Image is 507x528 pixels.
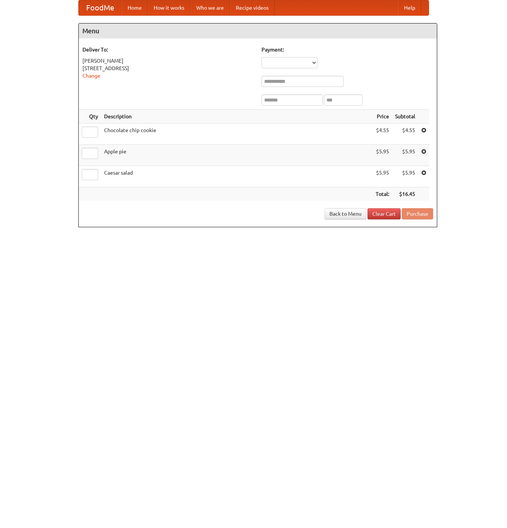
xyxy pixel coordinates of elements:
[262,46,433,53] h5: Payment:
[79,0,122,15] a: FoodMe
[79,24,437,38] h4: Menu
[373,166,392,187] td: $5.95
[82,46,254,53] h5: Deliver To:
[392,187,418,201] th: $16.45
[392,124,418,145] td: $4.55
[79,110,101,124] th: Qty
[101,110,373,124] th: Description
[82,57,254,65] div: [PERSON_NAME]
[373,124,392,145] td: $4.55
[101,145,373,166] td: Apple pie
[122,0,148,15] a: Home
[101,124,373,145] td: Chocolate chip cookie
[82,73,100,79] a: Change
[392,145,418,166] td: $5.95
[190,0,230,15] a: Who we are
[101,166,373,187] td: Caesar salad
[82,65,254,72] div: [STREET_ADDRESS]
[373,145,392,166] td: $5.95
[392,110,418,124] th: Subtotal
[402,208,433,219] button: Purchase
[398,0,421,15] a: Help
[392,166,418,187] td: $5.95
[367,208,401,219] a: Clear Cart
[230,0,275,15] a: Recipe videos
[373,110,392,124] th: Price
[148,0,190,15] a: How it works
[325,208,366,219] a: Back to Menu
[373,187,392,201] th: Total:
